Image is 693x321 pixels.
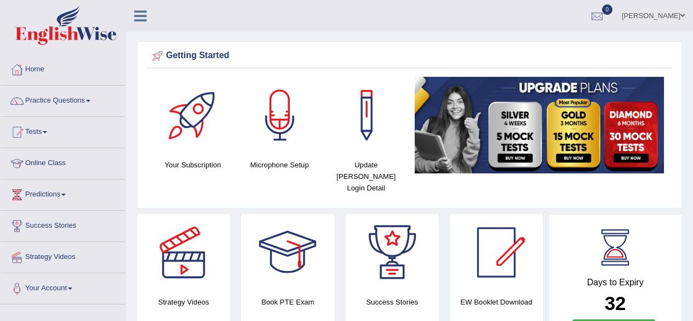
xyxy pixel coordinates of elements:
h4: EW Booklet Download [450,296,543,308]
b: 32 [605,292,626,314]
h4: Microphone Setup [242,159,317,171]
a: Online Class [1,148,125,176]
a: Practice Questions [1,86,125,113]
a: Your Account [1,273,125,301]
h4: Success Stories [346,296,439,308]
a: Home [1,54,125,82]
h4: Book PTE Exam [241,296,334,308]
h4: Update [PERSON_NAME] Login Detail [328,159,404,194]
h4: Days to Expiry [561,278,669,288]
div: Getting Started [150,48,669,64]
span: 0 [602,4,613,15]
a: Predictions [1,179,125,207]
a: Tests [1,117,125,144]
h4: Strategy Videos [137,296,230,308]
img: small5.jpg [415,77,664,173]
h4: Your Subscription [155,159,231,171]
a: Strategy Videos [1,242,125,269]
a: Success Stories [1,211,125,238]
